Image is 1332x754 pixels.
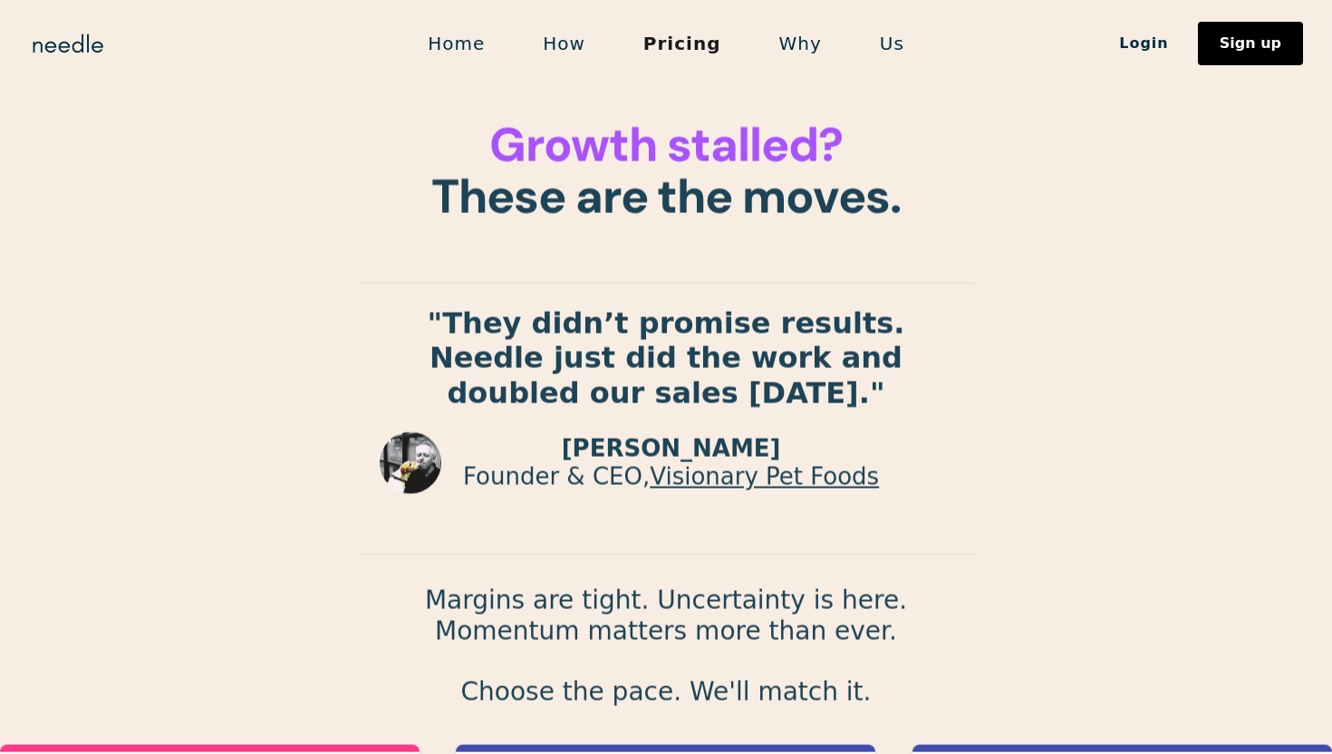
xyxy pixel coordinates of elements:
[650,463,879,490] a: Visionary Pet Foods
[1090,28,1198,59] a: Login
[614,24,750,63] a: Pricing
[428,306,905,411] strong: "They didn’t promise results. Needle just did the work and doubled our sales [DATE]."
[1220,36,1281,51] div: Sign up
[399,24,514,63] a: Home
[1198,22,1303,65] a: Sign up
[489,114,842,176] span: Growth stalled?
[358,120,974,223] h1: These are the moves.
[514,24,614,63] a: How
[463,435,879,463] p: [PERSON_NAME]
[750,24,851,63] a: Why
[463,463,879,491] p: Founder & CEO,
[851,24,933,63] a: Us
[358,585,974,706] p: Margins are tight. Uncertainty is here. Momentum matters more than ever. Choose the pace. We'll m...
